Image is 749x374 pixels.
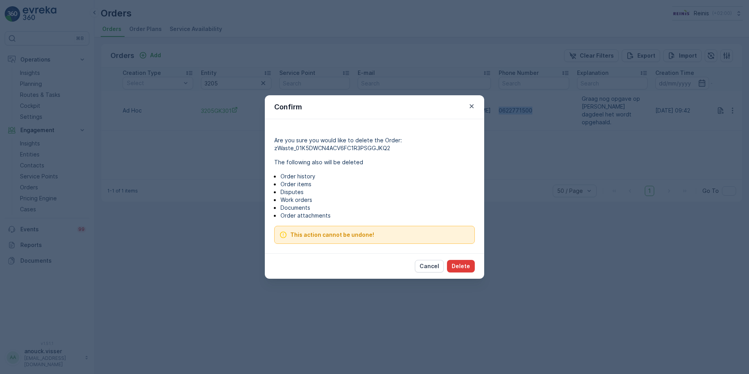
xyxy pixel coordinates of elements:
p: Delete [452,262,470,270]
p: Work orders [280,196,475,204]
p: Cancel [420,262,439,270]
button: Cancel [415,260,444,272]
p: Confirm [274,102,302,113]
p: Disputes [280,188,475,196]
p: Are you sure you would like to delete the Order: zWaste_01K5DWCN4ACV6FC1R3PSGGJKQ2 [274,136,475,152]
span: This action cannot be undone! [290,231,374,239]
p: The following also will be deleted [274,158,475,166]
p: Documents [280,204,475,212]
p: Order attachments [280,212,475,220]
button: Delete [447,260,475,272]
p: Order history [280,172,475,180]
p: Order items [280,180,475,188]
